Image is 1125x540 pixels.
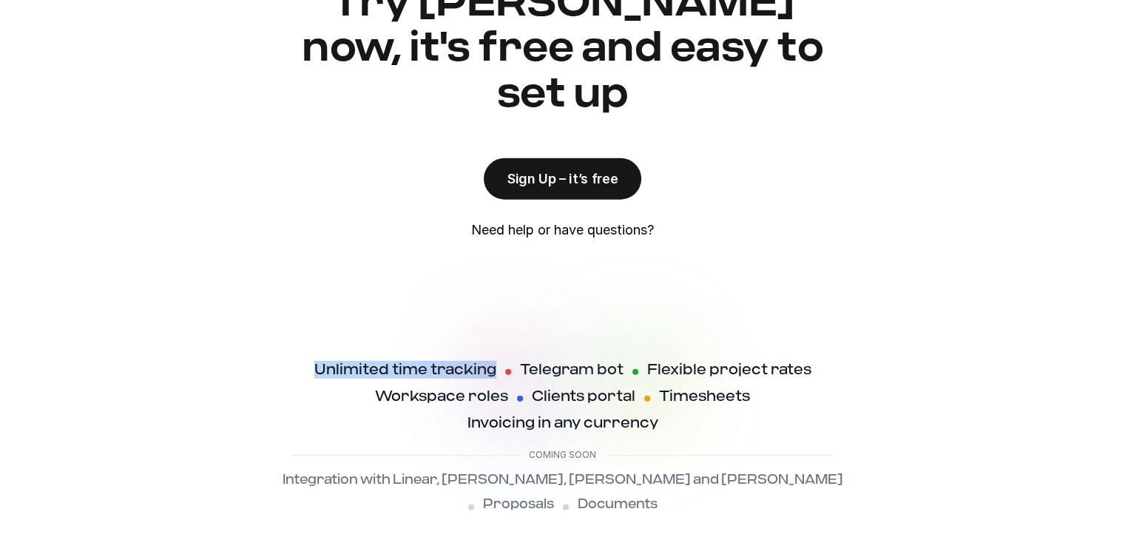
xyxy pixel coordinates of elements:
h4: Clients portal [532,388,635,405]
p: Integration with Linear, [PERSON_NAME], [PERSON_NAME] and [PERSON_NAME] [283,473,843,489]
h4: Timesheets [659,388,750,405]
h4: Workspace roles [375,388,508,405]
h4: Invoicing in any currency [467,414,658,432]
p: Sign Up – it’s free [507,171,618,186]
p: Documents [578,497,658,513]
p: Proposals [483,497,554,513]
h4: Flexible project rates [647,361,811,379]
a: Need help or have questions? [453,209,672,250]
a: Sign Up – it’s free [484,158,641,200]
h4: Telegram bot [520,361,624,379]
p: Coming soon [529,450,596,460]
h4: Unlimited time tracking [314,361,496,379]
p: Need help or have questions? [471,222,654,237]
